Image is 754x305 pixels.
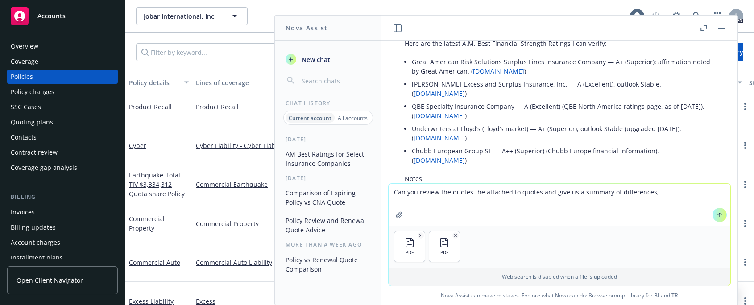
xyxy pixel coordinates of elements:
[11,100,41,114] div: SSC Cases
[136,43,290,61] input: Filter by keyword...
[688,7,706,25] a: Search
[282,51,374,67] button: New chat
[429,231,460,262] button: PDF
[440,250,448,256] span: PDF
[275,241,381,248] div: More than a week ago
[11,115,53,129] div: Quoting plans
[129,171,185,198] span: - Total TIV $3,334,312 Quota share Policy
[389,184,730,226] textarea: Can you review the quotes the attached to quotes and give us a summary of differences,
[414,134,465,142] a: [DOMAIN_NAME]
[37,12,66,20] span: Accounts
[7,193,118,202] div: Billing
[282,185,374,210] button: Comparison of Expiring Policy vs CNA Quote
[412,78,714,100] li: [PERSON_NAME] Excess and Surplus Insurance, Inc. — A (Excellent), outlook Stable. ( )
[7,235,118,250] a: Account charges
[300,55,330,64] span: New chat
[7,4,118,29] a: Accounts
[412,144,714,167] li: Chubb European Group SE — A++ (Superior) (Chubb Europe financial information). ( )
[7,251,118,265] a: Installment plans
[406,250,414,256] span: PDF
[286,23,327,33] h1: Nova Assist
[7,54,118,69] a: Coverage
[7,70,118,84] a: Policies
[473,67,524,75] a: [DOMAIN_NAME]
[7,85,118,99] a: Policy changes
[740,179,750,190] a: more
[11,54,38,69] div: Coverage
[405,39,714,48] p: Here are the latest A.M. Best Financial Strength Ratings I can verify:
[136,7,248,25] button: Jobar International, Inc.
[7,205,118,219] a: Invoices
[11,235,60,250] div: Account charges
[192,72,304,93] button: Lines of coverage
[412,122,714,144] li: Underwriters at Lloyd’s (Lloyd’s market) — A+ (Superior), outlook Stable (upgraded [DATE]). ( )
[275,136,381,143] div: [DATE]
[338,114,368,122] p: All accounts
[125,72,192,93] button: Policy details
[394,231,425,262] button: PDF
[282,147,374,171] button: AM Best Ratings for Select Insurance Companies
[7,130,118,144] a: Contacts
[414,89,465,98] a: [DOMAIN_NAME]
[7,39,118,54] a: Overview
[394,273,725,280] p: Web search is disabled when a file is uploaded
[196,180,300,189] a: Commercial Earthquake
[740,101,750,112] a: more
[11,39,38,54] div: Overview
[129,141,146,150] a: Cyber
[412,100,714,122] li: QBE Specialty Insurance Company — A (Excellent) (QBE North America ratings page, as of [DATE]). ( )
[412,55,714,78] li: Great American Risk Solutions Surplus Lines Insurance Company — A+ (Superior); affirmation noted ...
[129,171,185,198] a: Earthquake
[7,220,118,235] a: Billing updates
[129,103,172,111] a: Product Recall
[11,161,77,175] div: Coverage gap analysis
[282,213,374,237] button: Policy Review and Renewal Quote Advice
[11,130,37,144] div: Contacts
[11,70,33,84] div: Policies
[11,205,35,219] div: Invoices
[282,252,374,276] button: Policy vs Renewal Quote Comparison
[196,141,300,150] a: Cyber Liability - Cyber Liability
[11,251,63,265] div: Installment plans
[275,174,381,182] div: [DATE]
[414,111,465,120] a: [DOMAIN_NAME]
[7,115,118,129] a: Quoting plans
[11,85,54,99] div: Policy changes
[11,220,56,235] div: Billing updates
[708,7,726,25] a: Switch app
[129,258,180,267] a: Commercial Auto
[405,174,714,183] p: Notes:
[300,74,371,87] input: Search chats
[129,78,179,87] div: Policy details
[414,156,465,165] a: [DOMAIN_NAME]
[196,102,300,111] a: Product Recall
[671,292,678,299] a: TR
[385,286,734,305] span: Nova Assist can make mistakes. Explore what Nova can do: Browse prompt library for and
[647,7,665,25] a: Start snowing
[740,257,750,268] a: more
[740,140,750,151] a: more
[275,99,381,107] div: Chat History
[289,114,331,122] p: Current account
[17,276,83,285] span: Open Client Navigator
[667,7,685,25] a: Report a Bug
[129,214,165,232] a: Commercial Property
[144,12,221,21] span: Jobar International, Inc.
[740,218,750,229] a: more
[196,258,300,267] a: Commercial Auto Liability
[7,161,118,175] a: Coverage gap analysis
[654,292,659,299] a: BI
[196,78,290,87] div: Lines of coverage
[11,145,58,160] div: Contract review
[7,145,118,160] a: Contract review
[196,219,300,228] a: Commercial Property
[7,100,118,114] a: SSC Cases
